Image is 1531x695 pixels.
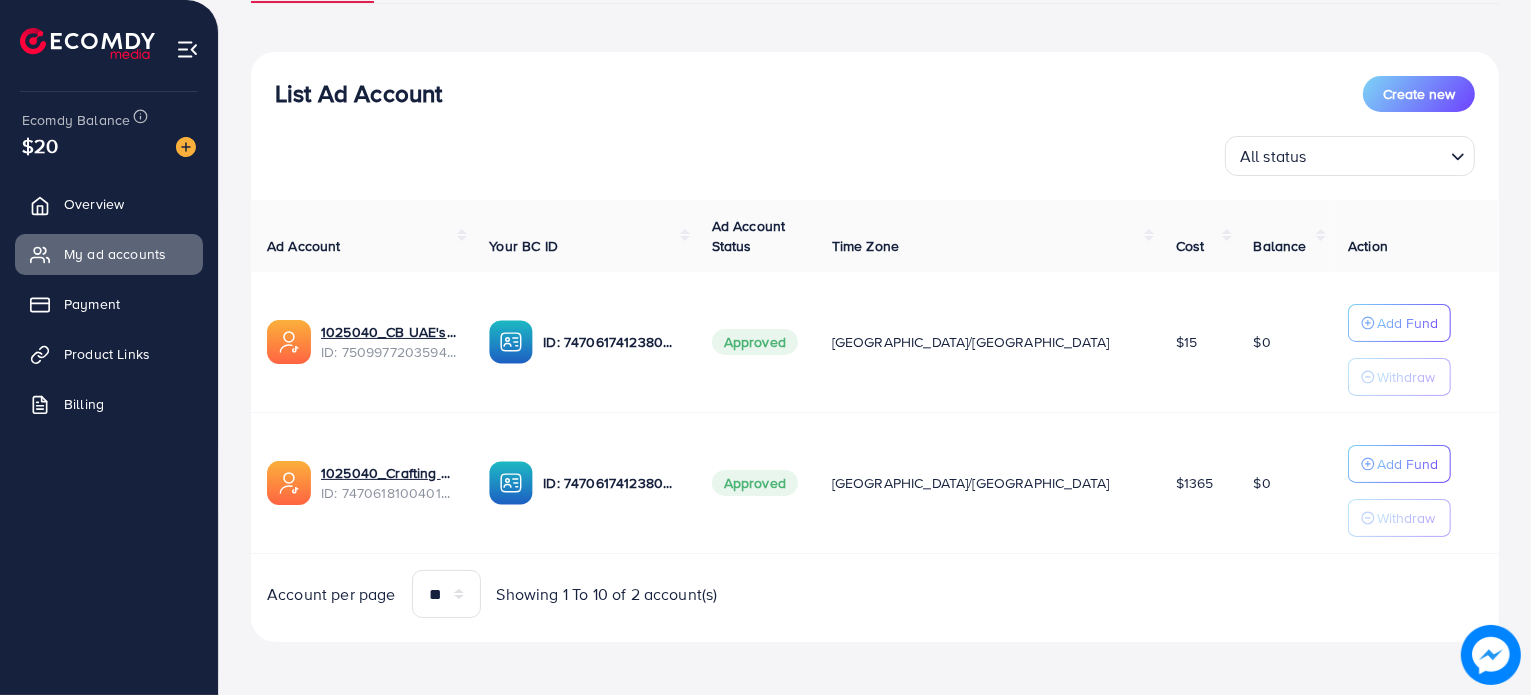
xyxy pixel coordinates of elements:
span: Approved [712,329,798,355]
span: ID: 7470618100401225729 [321,483,457,503]
span: Create new [1383,84,1455,104]
span: Approved [712,470,798,496]
span: Cost [1176,236,1205,256]
img: image [176,137,196,157]
p: Add Fund [1377,452,1438,476]
span: $20 [22,131,58,160]
img: image [1461,625,1521,685]
p: Withdraw [1377,506,1435,530]
img: ic-ba-acc.ded83a64.svg [489,320,533,364]
span: $15 [1176,332,1197,352]
span: Overview [64,194,124,214]
span: Showing 1 To 10 of 2 account(s) [497,583,718,606]
span: $1365 [1176,473,1214,493]
a: Overview [15,184,203,224]
p: ID: 7470617412380000273 [543,471,679,495]
span: Billing [64,394,104,414]
p: ID: 7470617412380000273 [543,330,679,354]
span: [GEOGRAPHIC_DATA]/[GEOGRAPHIC_DATA] [832,473,1110,493]
span: Account per page [267,583,396,606]
button: Create new [1363,76,1475,112]
span: $0 [1254,332,1271,352]
img: ic-ads-acc.e4c84228.svg [267,461,311,505]
span: $0 [1254,473,1271,493]
span: Time Zone [832,236,899,256]
img: menu [176,38,199,61]
span: All status [1236,142,1311,171]
button: Withdraw [1348,499,1451,537]
button: Withdraw [1348,358,1451,396]
a: 1025040_CB UAE's TikTok Ad Account_1748553285120 [321,322,457,342]
a: 1025040_Crafting Bundles Ads Account_1739388829774 [321,463,457,483]
span: My ad accounts [64,244,166,264]
a: Product Links [15,334,203,374]
a: My ad accounts [15,234,203,274]
div: <span class='underline'>1025040_CB UAE's TikTok Ad Account_1748553285120</span></br>7509977203594... [321,322,457,363]
span: Action [1348,236,1388,256]
div: <span class='underline'>1025040_Crafting Bundles Ads Account_1739388829774</span></br>74706181004... [321,463,457,504]
span: Your BC ID [489,236,558,256]
span: Ad Account Status [712,216,786,256]
span: ID: 7509977203594133522 [321,342,457,362]
span: Ad Account [267,236,341,256]
p: Withdraw [1377,365,1435,389]
div: Search for option [1225,136,1475,176]
span: Ecomdy Balance [22,110,130,130]
span: Payment [64,294,120,314]
img: ic-ads-acc.e4c84228.svg [267,320,311,364]
button: Add Fund [1348,445,1451,483]
h3: List Ad Account [275,79,442,108]
input: Search for option [1313,138,1443,171]
span: Balance [1254,236,1307,256]
span: Product Links [64,344,150,364]
img: ic-ba-acc.ded83a64.svg [489,461,533,505]
span: [GEOGRAPHIC_DATA]/[GEOGRAPHIC_DATA] [832,332,1110,352]
a: Payment [15,284,203,324]
button: Add Fund [1348,304,1451,342]
a: Billing [15,384,203,424]
img: logo [20,28,155,59]
p: Add Fund [1377,311,1438,335]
